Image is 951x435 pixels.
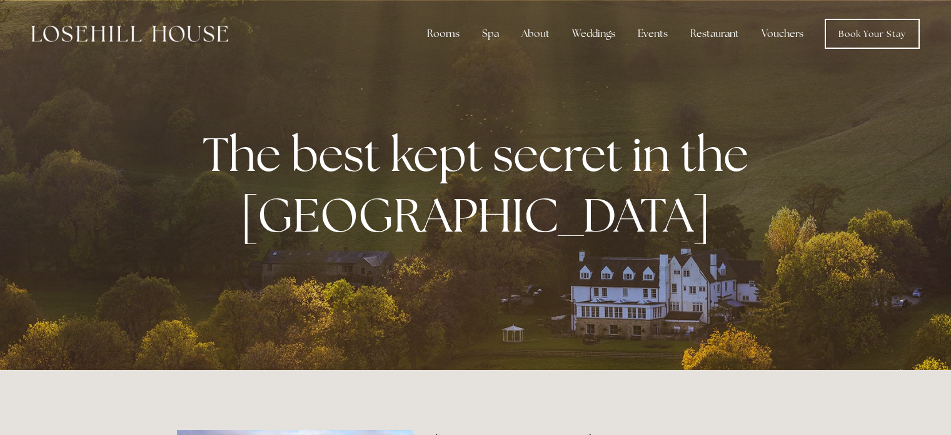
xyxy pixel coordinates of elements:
[825,19,920,49] a: Book Your Stay
[511,21,560,46] div: About
[417,21,470,46] div: Rooms
[752,21,813,46] a: Vouchers
[628,21,678,46] div: Events
[472,21,509,46] div: Spa
[203,123,758,246] strong: The best kept secret in the [GEOGRAPHIC_DATA]
[31,26,228,42] img: Losehill House
[680,21,749,46] div: Restaurant
[562,21,625,46] div: Weddings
